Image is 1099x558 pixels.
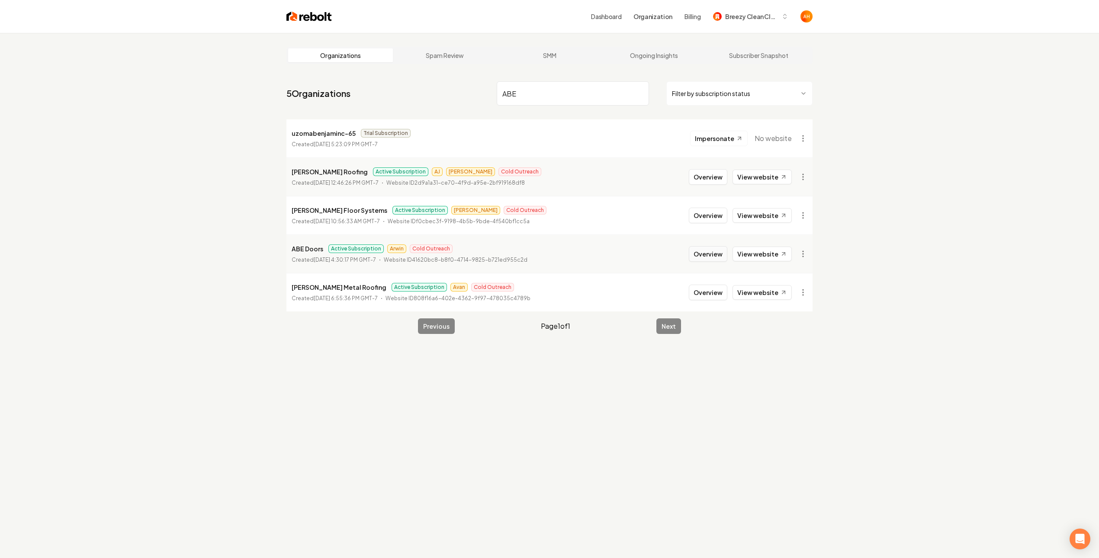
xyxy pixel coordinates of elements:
a: Subscriber Snapshot [706,48,811,62]
input: Search by name or ID [497,81,649,106]
time: [DATE] 12:46:26 PM GMT-7 [314,180,379,186]
p: Created [292,179,379,187]
a: View website [733,170,792,184]
time: [DATE] 10:56:33 AM GMT-7 [314,218,380,224]
button: Open user button [800,10,813,22]
span: Active Subscription [373,167,428,176]
time: [DATE] 4:30:17 PM GMT-7 [314,257,376,263]
a: SMM [497,48,602,62]
button: Overview [689,169,727,185]
p: Created [292,294,378,303]
p: Website ID 41620bc8-b8f0-4714-9825-b721ed955c2d [384,256,527,264]
span: Cold Outreach [504,206,546,215]
p: Created [292,256,376,264]
a: View website [733,208,792,223]
p: uzomabenjaminc-65 [292,128,356,138]
span: Page 1 of 1 [541,321,570,331]
time: [DATE] 6:55:36 PM GMT-7 [314,295,378,301]
span: Active Subscription [392,206,448,215]
button: Overview [689,208,727,223]
p: [PERSON_NAME] Roofing [292,167,368,177]
span: Cold Outreach [471,283,514,292]
p: Website ID 2d9a1a31-ce70-4f9d-a95e-2bf919168df8 [386,179,525,187]
div: Open Intercom Messenger [1070,529,1090,549]
p: Website ID 808f16a6-402e-4362-9f97-478035c4789b [386,294,530,303]
span: Breezy Clean Cleaning [725,12,778,21]
a: Ongoing Insights [602,48,707,62]
span: AJ [432,167,443,176]
span: Impersonate [695,134,734,143]
button: Overview [689,246,727,262]
img: Anthony Hurgoi [800,10,813,22]
p: [PERSON_NAME] Floor Systems [292,205,387,215]
img: Breezy Clean Cleaning [713,12,722,21]
a: Organizations [288,48,393,62]
button: Billing [684,12,701,21]
button: Impersonate [690,131,748,146]
a: Dashboard [591,12,621,21]
p: ABE Doors [292,244,323,254]
span: Cold Outreach [410,244,453,253]
time: [DATE] 5:23:09 PM GMT-7 [314,141,378,148]
span: Avan [450,283,468,292]
span: Active Subscription [328,244,384,253]
p: [PERSON_NAME] Metal Roofing [292,282,386,292]
p: Created [292,140,378,149]
span: Trial Subscription [361,129,411,138]
img: Rebolt Logo [286,10,332,22]
span: Arwin [387,244,406,253]
span: [PERSON_NAME] [446,167,495,176]
a: View website [733,285,792,300]
a: 5Organizations [286,87,350,99]
span: [PERSON_NAME] [451,206,500,215]
span: No website [755,133,792,144]
button: Organization [628,9,678,24]
span: Active Subscription [392,283,447,292]
p: Website ID f0cbec3f-9198-4b5b-9bde-4f540bf1cc5a [388,217,530,226]
a: View website [733,247,792,261]
p: Created [292,217,380,226]
a: Spam Review [393,48,498,62]
button: Overview [689,285,727,300]
span: Cold Outreach [498,167,541,176]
